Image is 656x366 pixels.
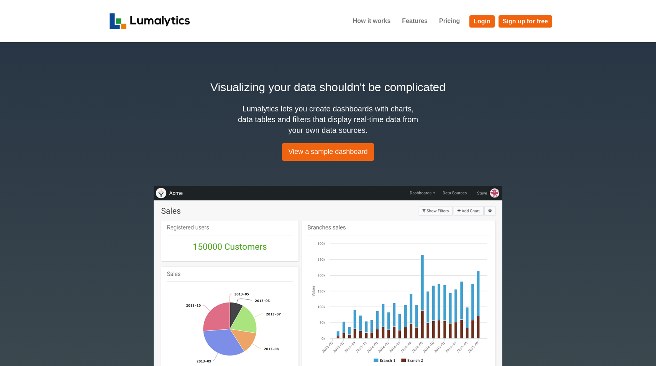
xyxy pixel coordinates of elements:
[110,78,546,96] h2: Visualizing your data shouldn't be complicated
[499,15,552,28] a: Sign up for free
[433,11,466,31] a: Pricing
[110,13,190,29] img: logo_v2-f34f87db3d4d9f5311d6c47995059ad6168825a3e1eb260e01c8041e89355404.png
[236,103,420,136] h4: Lumalytics lets you create dashboards with charts, data tables and filters that display real-time...
[347,11,397,31] a: How it works
[469,15,495,28] a: Login
[396,11,433,31] a: Features
[282,143,374,161] a: View a sample dashboard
